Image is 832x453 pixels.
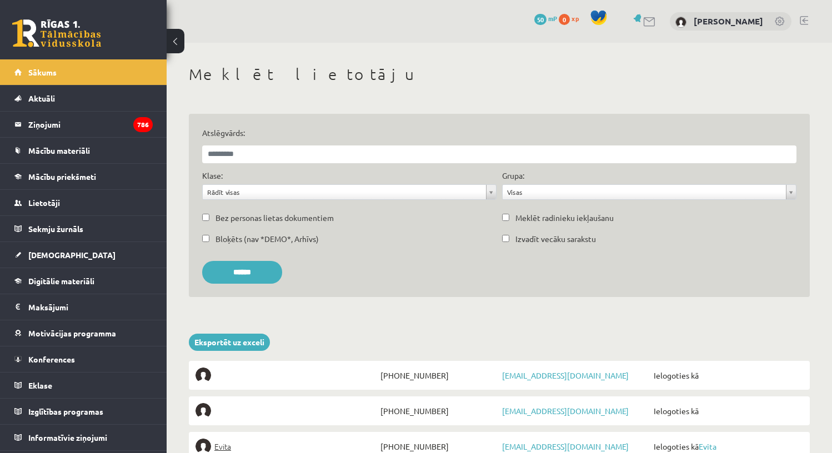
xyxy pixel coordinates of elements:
a: Visas [503,185,796,199]
span: Mācību materiāli [28,145,90,155]
legend: Maksājumi [28,294,153,320]
label: Izvadīt vecāku sarakstu [515,233,596,245]
a: Mācību materiāli [14,138,153,163]
span: Lietotāji [28,198,60,208]
a: Sākums [14,59,153,85]
label: Klase: [202,170,223,182]
a: [EMAIL_ADDRESS][DOMAIN_NAME] [502,406,629,416]
label: Bloķēts (nav *DEMO*, Arhīvs) [215,233,319,245]
legend: Ziņojumi [28,112,153,137]
span: [DEMOGRAPHIC_DATA] [28,250,116,260]
a: Izglītības programas [14,399,153,424]
a: 50 mP [534,14,557,23]
span: 50 [534,14,547,25]
span: xp [572,14,579,23]
span: Rādīt visas [207,185,482,199]
a: Rīgas 1. Tālmācības vidusskola [12,19,101,47]
a: Rādīt visas [203,185,496,199]
a: Informatīvie ziņojumi [14,425,153,450]
span: [PHONE_NUMBER] [378,403,499,419]
span: Mācību priekšmeti [28,172,96,182]
a: Evita [699,441,716,451]
span: Visas [507,185,781,199]
a: 0 xp [559,14,584,23]
a: Lietotāji [14,190,153,215]
a: Digitālie materiāli [14,268,153,294]
span: Ielogoties kā [651,403,803,419]
a: Eklase [14,373,153,398]
a: Sekmju žurnāls [14,216,153,241]
span: Konferences [28,354,75,364]
a: Mācību priekšmeti [14,164,153,189]
label: Grupa: [502,170,524,182]
a: [EMAIL_ADDRESS][DOMAIN_NAME] [502,441,629,451]
span: Sekmju žurnāls [28,224,83,234]
span: Motivācijas programma [28,328,116,338]
span: Ielogoties kā [651,368,803,383]
span: [PHONE_NUMBER] [378,368,499,383]
a: Aktuāli [14,85,153,111]
label: Atslēgvārds: [202,127,796,139]
img: Olga Zemniece [675,17,686,28]
h1: Meklēt lietotāju [189,65,810,84]
label: Meklēt radinieku iekļaušanu [515,212,614,224]
span: 0 [559,14,570,25]
a: [DEMOGRAPHIC_DATA] [14,242,153,268]
span: Eklase [28,380,52,390]
a: [PERSON_NAME] [694,16,763,27]
span: Digitālie materiāli [28,276,94,286]
a: [EMAIL_ADDRESS][DOMAIN_NAME] [502,370,629,380]
a: Ziņojumi786 [14,112,153,137]
span: Aktuāli [28,93,55,103]
span: Izglītības programas [28,406,103,416]
a: Konferences [14,346,153,372]
span: Sākums [28,67,57,77]
span: Informatīvie ziņojumi [28,432,107,442]
i: 786 [133,117,153,132]
a: Eksportēt uz exceli [189,334,270,351]
a: Maksājumi [14,294,153,320]
a: Motivācijas programma [14,320,153,346]
span: mP [548,14,557,23]
label: Bez personas lietas dokumentiem [215,212,334,224]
